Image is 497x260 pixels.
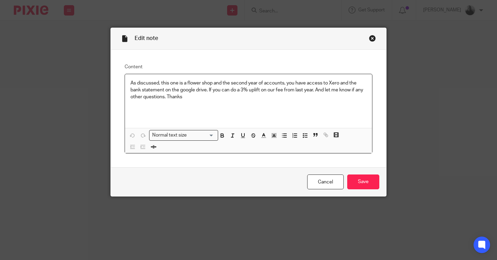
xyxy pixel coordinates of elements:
span: Normal text size [151,132,188,139]
input: Save [347,174,379,189]
div: Close this dialog window [369,35,376,42]
span: Edit note [135,36,158,41]
input: Search for option [189,132,214,139]
p: As discussed, this one is a flower shop and the second year of accounts, you have access to Xero ... [130,80,367,101]
a: Cancel [307,174,344,189]
div: Search for option [149,130,218,141]
label: Content [125,63,372,70]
